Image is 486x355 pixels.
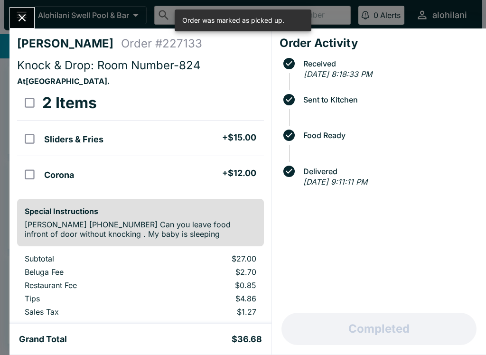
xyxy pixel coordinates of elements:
[299,131,478,140] span: Food Ready
[25,254,150,263] p: Subtotal
[165,307,256,317] p: $1.27
[25,220,256,239] p: [PERSON_NAME] [PHONE_NUMBER] Can you leave food infront of door without knocking . My baby is sle...
[304,69,372,79] em: [DATE] 8:18:33 PM
[42,93,97,112] h3: 2 Items
[222,168,256,179] h5: + $12.00
[280,36,478,50] h4: Order Activity
[17,37,121,51] h4: [PERSON_NAME]
[17,86,264,191] table: orders table
[44,169,74,181] h5: Corona
[165,254,256,263] p: $27.00
[17,76,110,86] strong: At [GEOGRAPHIC_DATA] .
[25,294,150,303] p: Tips
[44,134,103,145] h5: Sliders & Fries
[299,95,478,104] span: Sent to Kitchen
[222,132,256,143] h5: + $15.00
[17,58,201,72] span: Knock & Drop: Room Number-824
[19,334,67,345] h5: Grand Total
[182,12,284,28] div: Order was marked as picked up.
[17,254,264,320] table: orders table
[165,267,256,277] p: $2.70
[25,267,150,277] p: Beluga Fee
[10,8,34,28] button: Close
[299,59,478,68] span: Received
[165,280,256,290] p: $0.85
[25,280,150,290] p: Restaurant Fee
[25,206,256,216] h6: Special Instructions
[232,334,262,345] h5: $36.68
[25,307,150,317] p: Sales Tax
[303,177,367,187] em: [DATE] 9:11:11 PM
[165,294,256,303] p: $4.86
[299,167,478,176] span: Delivered
[121,37,202,51] h4: Order # 227133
